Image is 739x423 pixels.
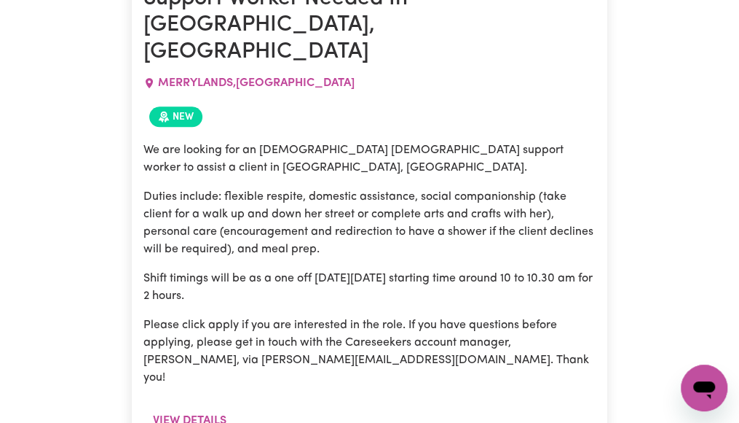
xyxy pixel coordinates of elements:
[143,141,596,176] p: We are looking for an [DEMOGRAPHIC_DATA] [DEMOGRAPHIC_DATA] support worker to assist a client in ...
[143,270,596,305] p: Shift timings will be as a one off [DATE][DATE] starting time around 10 to 10.30 am for 2 hours.
[143,317,596,387] p: Please click apply if you are interested in the role. If you have questions before applying, plea...
[143,188,596,258] p: Duties include: flexible respite, domestic assistance, social companionship (take client for a wa...
[158,77,355,89] span: MERRYLANDS , [GEOGRAPHIC_DATA]
[681,365,727,411] iframe: Button to launch messaging window
[149,106,202,127] span: Job posted within the last 30 days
